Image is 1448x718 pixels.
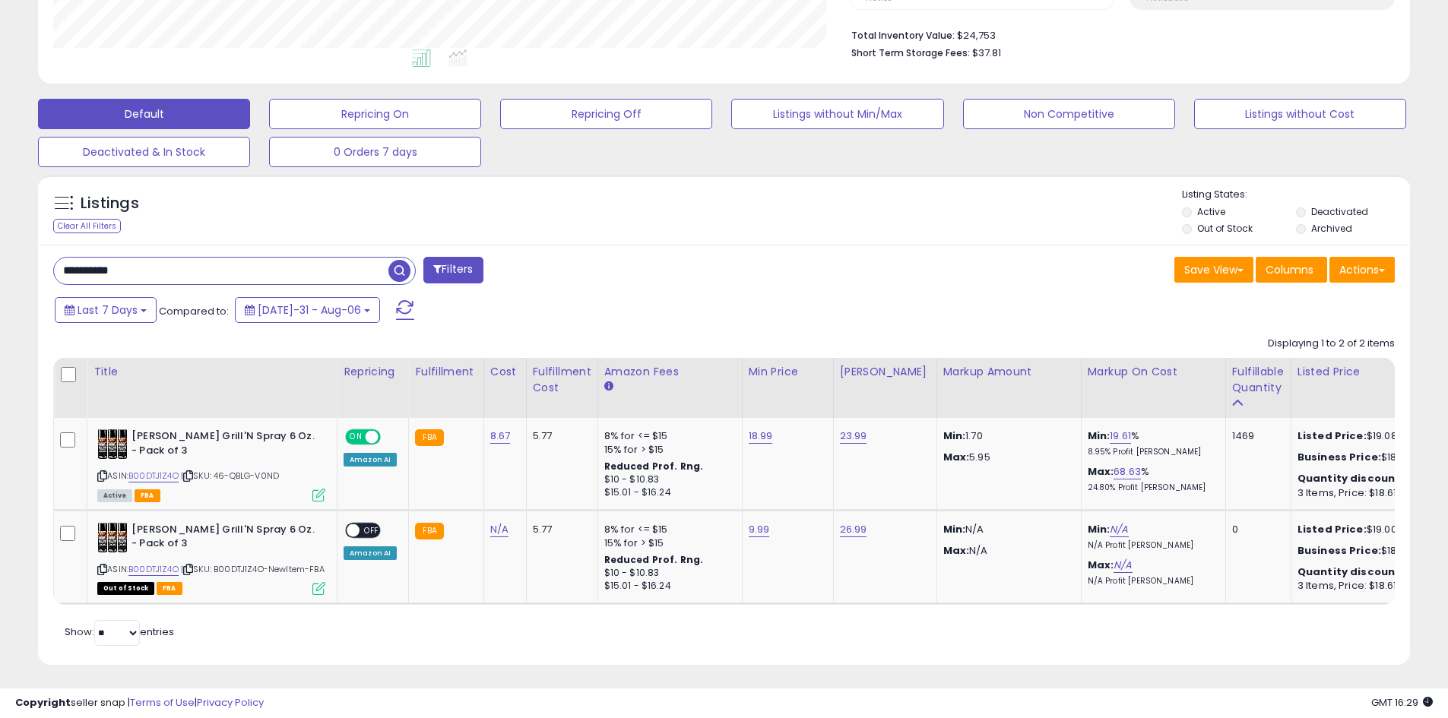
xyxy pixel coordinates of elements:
[972,46,1001,60] span: $37.81
[81,193,139,214] h5: Listings
[1297,429,1367,443] b: Listed Price:
[1297,543,1381,558] b: Business Price:
[943,364,1075,380] div: Markup Amount
[344,546,397,560] div: Amazon AI
[197,695,264,710] a: Privacy Policy
[347,431,366,444] span: ON
[1297,565,1424,579] div: :
[97,582,154,595] span: All listings that are currently out of stock and unavailable for purchase on Amazon
[1174,257,1253,283] button: Save View
[533,364,591,396] div: Fulfillment Cost
[1088,558,1114,572] b: Max:
[1194,99,1406,129] button: Listings without Cost
[128,563,179,576] a: B00DTJ1Z4O
[604,380,613,394] small: Amazon Fees.
[604,536,730,550] div: 15% for > $15
[1297,471,1407,486] b: Quantity discounts
[1256,257,1327,283] button: Columns
[55,297,157,323] button: Last 7 Days
[1329,257,1395,283] button: Actions
[269,137,481,167] button: 0 Orders 7 days
[1232,364,1285,396] div: Fulfillable Quantity
[1088,576,1214,587] p: N/A Profit [PERSON_NAME]
[38,137,250,167] button: Deactivated & In Stock
[415,429,443,446] small: FBA
[135,489,160,502] span: FBA
[93,364,331,380] div: Title
[15,696,264,710] div: seller snap | |
[1197,222,1253,235] label: Out of Stock
[1297,486,1424,500] div: 3 Items, Price: $18.61
[130,695,195,710] a: Terms of Use
[423,257,483,283] button: Filters
[604,473,730,486] div: $10 - $10.83
[840,364,930,380] div: [PERSON_NAME]
[157,582,182,595] span: FBA
[533,523,586,536] div: 5.77
[851,29,955,42] b: Total Inventory Value:
[53,219,121,233] div: Clear All Filters
[131,429,316,461] b: [PERSON_NAME] Grill'N Spray 6 Oz. - Pack of 3
[1311,222,1352,235] label: Archived
[379,431,403,444] span: OFF
[269,99,481,129] button: Repricing On
[181,470,279,482] span: | SKU: 46-QBLG-V0ND
[490,522,509,537] a: N/A
[1268,337,1395,351] div: Displaying 1 to 2 of 2 items
[97,523,128,553] img: 51ATsB8qeIL._SL40_.jpg
[131,523,316,555] b: [PERSON_NAME] Grill'N Spray 6 Oz. - Pack of 3
[1088,429,1214,457] div: %
[65,625,174,639] span: Show: entries
[1371,695,1433,710] span: 2025-08-14 16:29 GMT
[344,453,397,467] div: Amazon AI
[1197,205,1225,218] label: Active
[840,522,867,537] a: 26.99
[344,364,402,380] div: Repricing
[1088,464,1114,479] b: Max:
[943,450,970,464] strong: Max:
[1114,558,1132,573] a: N/A
[258,302,361,318] span: [DATE]-31 - Aug-06
[604,364,736,380] div: Amazon Fees
[97,429,128,460] img: 51ATsB8qeIL._SL40_.jpg
[159,304,229,318] span: Compared to:
[128,470,179,482] a: B00DTJ1Z4O
[490,429,511,444] a: 8.67
[490,364,520,380] div: Cost
[1088,522,1111,536] b: Min:
[1088,465,1214,493] div: %
[181,563,325,575] span: | SKU: B00DTJ1Z4O-NewItem-FBA
[1088,447,1214,457] p: 8.95% Profit [PERSON_NAME]
[604,523,730,536] div: 8% for <= $15
[1088,540,1214,551] p: N/A Profit [PERSON_NAME]
[1297,450,1381,464] b: Business Price:
[1297,565,1407,579] b: Quantity discounts
[1297,472,1424,486] div: :
[15,695,71,710] strong: Copyright
[500,99,712,129] button: Repricing Off
[1297,544,1424,558] div: $18.7
[943,429,966,443] strong: Min:
[943,429,1069,443] p: 1.70
[943,523,1069,536] p: N/A
[78,302,138,318] span: Last 7 Days
[1297,364,1429,380] div: Listed Price
[1110,429,1131,444] a: 19.61
[97,429,325,500] div: ASIN:
[38,99,250,129] button: Default
[749,429,773,444] a: 18.99
[1110,522,1128,537] a: N/A
[943,522,966,536] strong: Min:
[1088,429,1111,443] b: Min:
[604,567,730,580] div: $10 - $10.83
[360,523,384,536] span: OFF
[943,543,970,558] strong: Max:
[1232,429,1279,443] div: 1469
[415,364,477,380] div: Fulfillment
[1088,364,1219,380] div: Markup on Cost
[943,451,1069,464] p: 5.95
[604,443,730,457] div: 15% for > $15
[1081,358,1225,418] th: The percentage added to the cost of goods (COGS) that forms the calculator for Min & Max prices.
[604,580,730,593] div: $15.01 - $16.24
[1297,429,1424,443] div: $19.08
